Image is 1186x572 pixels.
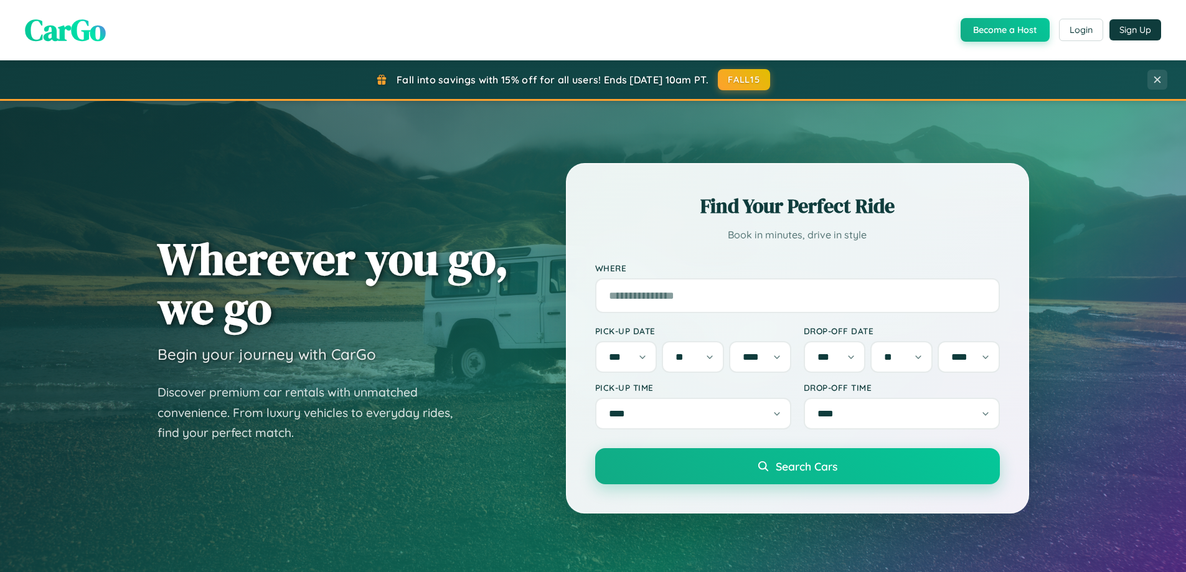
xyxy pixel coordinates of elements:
h1: Wherever you go, we go [158,234,509,332]
label: Drop-off Time [804,382,1000,393]
label: Pick-up Time [595,382,791,393]
button: Login [1059,19,1103,41]
h2: Find Your Perfect Ride [595,192,1000,220]
span: CarGo [25,9,106,50]
span: Search Cars [776,459,837,473]
label: Pick-up Date [595,326,791,336]
p: Discover premium car rentals with unmatched convenience. From luxury vehicles to everyday rides, ... [158,382,469,443]
label: Where [595,263,1000,273]
button: FALL15 [718,69,770,90]
span: Fall into savings with 15% off for all users! Ends [DATE] 10am PT. [397,73,708,86]
button: Sign Up [1109,19,1161,40]
p: Book in minutes, drive in style [595,226,1000,244]
label: Drop-off Date [804,326,1000,336]
button: Search Cars [595,448,1000,484]
button: Become a Host [961,18,1050,42]
h3: Begin your journey with CarGo [158,345,376,363]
